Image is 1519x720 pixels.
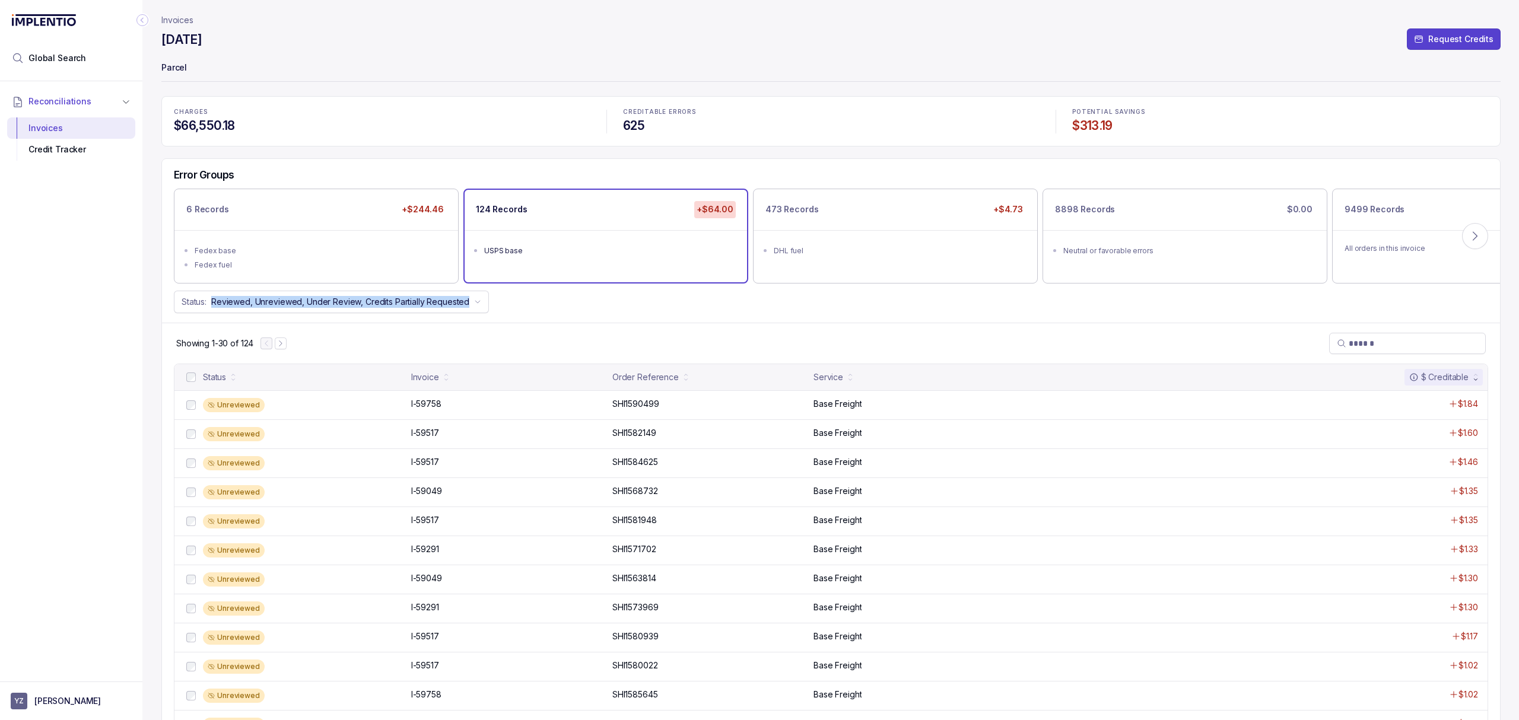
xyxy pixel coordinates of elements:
div: Fedex base [195,245,445,257]
div: Unreviewed [203,543,265,557]
div: Order Reference [612,371,679,383]
div: Collapse Icon [135,13,150,27]
p: +$244.46 [399,201,446,218]
p: $0.00 [1285,201,1315,218]
p: Base Freight [813,427,862,439]
div: Unreviewed [203,630,265,645]
span: Global Search [28,52,86,64]
p: Base Freight [813,398,862,410]
p: SHI1590499 [612,398,659,410]
button: Next Page [275,337,287,349]
p: 6 Records [186,203,229,215]
p: SHI1585645 [612,689,658,700]
p: I-59758 [411,689,441,700]
input: checkbox-checkbox [186,488,196,497]
div: DHL fuel [774,245,1024,257]
div: Unreviewed [203,660,265,674]
p: SHI1580939 [612,630,659,642]
div: Status [203,371,226,383]
div: Credit Tracker [17,139,126,160]
p: Base Freight [813,514,862,526]
p: SHI1568732 [612,485,658,497]
p: $1.35 [1459,514,1478,526]
p: Base Freight [813,543,862,555]
h4: 625 [623,117,1039,134]
div: Unreviewed [203,485,265,499]
p: I-59291 [411,543,439,555]
p: 124 Records [476,203,527,215]
p: Base Freight [813,630,862,642]
nav: breadcrumb [161,14,193,26]
input: checkbox-checkbox [186,372,196,382]
p: I-59517 [411,456,439,468]
p: SHI1571702 [612,543,656,555]
p: I-59291 [411,601,439,613]
h4: $66,550.18 [174,117,590,134]
div: Reconciliations [7,115,135,163]
div: USPS base [484,245,735,257]
p: SHI1563814 [612,572,656,584]
p: SHI1582149 [612,427,656,439]
p: 9499 Records [1345,203,1404,215]
p: SHI1581948 [612,514,657,526]
p: 473 Records [765,203,818,215]
div: Remaining page entries [176,337,253,349]
input: checkbox-checkbox [186,400,196,410]
p: Base Freight [813,485,862,497]
p: SHI1573969 [612,601,659,613]
input: checkbox-checkbox [186,458,196,468]
div: Unreviewed [203,427,265,441]
p: Base Freight [813,572,862,584]
div: Invoice [411,371,439,383]
p: I-59758 [411,398,441,410]
div: Unreviewed [203,601,265,616]
p: SHI1584625 [612,456,658,468]
div: Unreviewed [203,398,265,412]
div: Unreviewed [203,514,265,528]
p: Base Freight [813,601,862,613]
p: I-59049 [411,572,442,584]
p: I-59517 [411,660,439,671]
p: I-59049 [411,485,442,497]
h5: Error Groups [174,168,234,181]
div: Unreviewed [203,572,265,587]
p: $1.30 [1458,572,1478,584]
p: $1.17 [1461,630,1478,642]
button: Reconciliations [7,88,135,114]
h4: $313.19 [1072,117,1488,134]
div: $ Creditable [1409,371,1469,383]
p: CHARGES [174,109,590,116]
p: Base Freight [813,660,862,671]
div: Service [813,371,843,383]
p: $1.84 [1458,398,1478,410]
input: checkbox-checkbox [186,546,196,555]
p: [PERSON_NAME] [34,695,101,707]
input: checkbox-checkbox [186,517,196,526]
p: Base Freight [813,689,862,700]
p: $1.30 [1458,601,1478,613]
span: Reconciliations [28,95,91,107]
p: $1.60 [1458,427,1478,439]
p: I-59517 [411,630,439,642]
input: checkbox-checkbox [186,662,196,671]
p: Status: [182,296,206,308]
p: I-59517 [411,514,439,526]
button: Status:Reviewed, Unreviewed, Under Review, Credits Partially Requested [174,291,489,313]
button: User initials[PERSON_NAME] [11,693,132,709]
input: checkbox-checkbox [186,429,196,439]
div: Fedex fuel [195,259,445,271]
span: User initials [11,693,27,709]
p: SHI1580022 [612,660,658,671]
p: +$4.73 [991,201,1025,218]
p: $1.35 [1459,485,1478,497]
div: Invoices [17,117,126,139]
p: $1.33 [1459,543,1478,555]
p: $1.46 [1458,456,1478,468]
div: Unreviewed [203,456,265,470]
input: checkbox-checkbox [186,604,196,613]
p: Base Freight [813,456,862,468]
p: I-59517 [411,427,439,439]
a: Invoices [161,14,193,26]
p: Reviewed, Unreviewed, Under Review, Credits Partially Requested [211,296,469,308]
